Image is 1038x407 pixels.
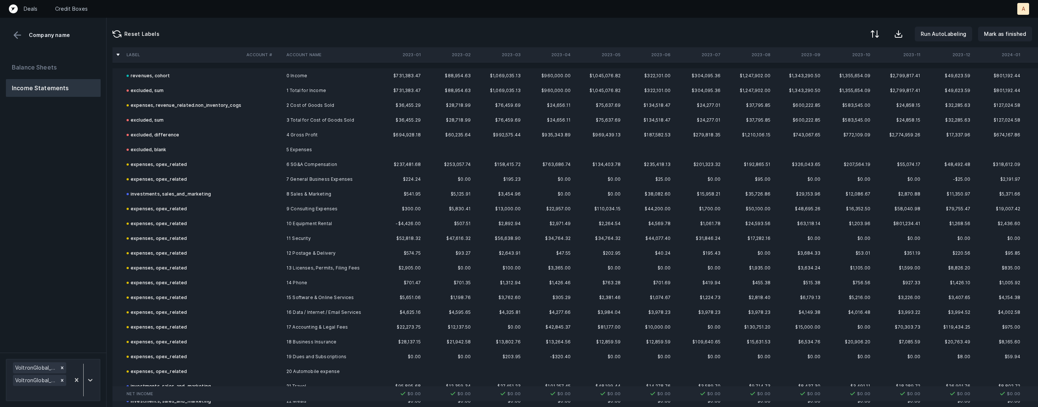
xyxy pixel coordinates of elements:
td: $3,984.04 [574,305,624,320]
td: 13 Licenses, Permits, Filing Fees [283,261,374,275]
td: $16,352.50 [823,201,873,216]
td: $801,192.44 [973,83,1023,98]
td: $110,034.15 [574,201,624,216]
td: $8,826.20 [923,261,973,275]
div: expenses, opex_related [127,204,187,213]
div: expenses, opex_related [127,219,187,228]
a: Deals [24,5,37,13]
th: 2023-05 [574,47,624,62]
td: $3,684.33 [773,246,823,261]
td: $0.00 [624,261,673,275]
td: $1,247,902.00 [723,68,773,83]
div: revenues, cohort [127,71,170,80]
p: Run AutoLabeling [921,30,966,38]
td: $0.00 [524,172,574,187]
td: $0.00 [823,320,873,335]
td: $187,582.53 [624,128,673,142]
td: $36,455.29 [374,98,424,113]
td: 2 Cost of Goods Sold [283,98,374,113]
td: $515.38 [773,275,823,290]
td: $701.35 [424,275,474,290]
td: $4,325.81 [474,305,524,320]
td: $31,846.24 [673,231,723,246]
td: $0.00 [773,231,823,246]
td: $4,002.58 [973,305,1023,320]
th: Account # [243,47,283,62]
td: $1,203.96 [823,216,873,231]
td: $279,818.35 [673,128,723,142]
td: $6,179.13 [773,290,823,305]
td: 8 Sales & Marketing [283,187,374,201]
td: $24,858.15 [873,113,923,128]
td: $50,100.00 [723,201,773,216]
td: $600,222.85 [773,113,823,128]
td: $2,799,817.41 [873,83,923,98]
img: 7413b82b75c0d00168ab4a076994095f.svg [948,389,957,398]
td: $318,612.09 [973,157,1023,172]
div: expenses, opex_related [127,160,187,169]
td: $763,686.74 [524,157,574,172]
td: $32,285.63 [923,113,973,128]
td: $1,045,076.82 [574,68,624,83]
td: $2,892.94 [474,216,524,231]
td: $0.00 [873,231,923,246]
td: $235,418.13 [624,157,673,172]
td: $35,726.86 [723,187,773,201]
td: 5 Expenses [283,142,374,157]
th: 2023-09 [773,47,823,62]
td: $25.00 [624,172,673,187]
td: $47.55 [524,246,574,261]
td: $2,264.54 [574,216,624,231]
div: expenses, opex_related [127,249,187,258]
td: $4,569.78 [624,216,673,231]
td: $70,303.73 [873,320,923,335]
img: 7413b82b75c0d00168ab4a076994095f.svg [798,389,807,398]
td: $574.75 [374,246,424,261]
td: 3 Total for Cost of Goods Sold [283,113,374,128]
div: expenses, opex_related [127,308,187,317]
td: $49,623.59 [923,83,973,98]
td: 6 SG&A Compensation [283,157,374,172]
td: $3,978.23 [673,305,723,320]
td: $15,000.00 [773,320,823,335]
div: expenses, opex_related [127,323,187,332]
td: $192,865.51 [723,157,773,172]
td: $48,695.26 [773,201,823,216]
td: 10 Equipment Rental [283,216,374,231]
td: $76,459.69 [474,98,524,113]
td: $3,226.00 [873,290,923,305]
td: $207,564.19 [823,157,873,172]
td: $1,599.00 [873,261,923,275]
td: $22,273.75 [374,320,424,335]
div: excluded, blank [127,145,166,154]
td: $63,118.14 [773,216,823,231]
td: $1,074.67 [624,290,673,305]
td: $1,224.73 [673,290,723,305]
td: $2,799,817.41 [873,68,923,83]
th: 2023-04 [524,47,574,62]
div: excluded, sum [127,116,164,125]
td: $0.00 [823,172,873,187]
div: excluded, sum [127,86,164,95]
td: $1,210,106.15 [723,128,773,142]
td: $44,077.40 [624,231,673,246]
td: $969,439.13 [574,128,624,142]
th: 2023-10 [823,47,873,62]
p: A [1022,5,1025,13]
td: $1,005.92 [973,275,1023,290]
td: 11 Security [283,231,374,246]
div: excluded, difference [127,130,179,139]
button: Balance Sheets [6,58,101,76]
td: $55,074.17 [873,157,923,172]
td: $2,774,959.26 [873,128,923,142]
td: $100.00 [474,261,524,275]
td: $24,593.56 [723,216,773,231]
td: $4,595.65 [424,305,474,320]
td: $53.01 [823,246,873,261]
th: 2023-02 [424,47,474,62]
td: -$4,426.00 [374,216,424,231]
td: $29,153.96 [773,187,823,201]
td: $1,700.00 [673,201,723,216]
td: $756.56 [823,275,873,290]
td: $127,024.58 [973,98,1023,113]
